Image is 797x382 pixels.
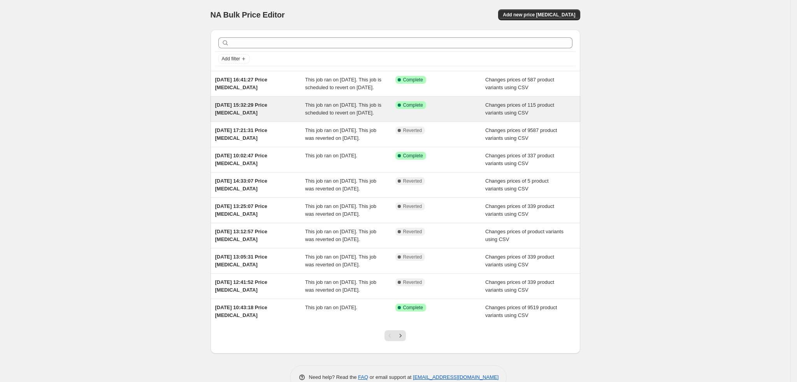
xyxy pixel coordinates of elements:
span: Changes prices of 115 product variants using CSV [485,102,554,116]
span: Changes prices of 5 product variants using CSV [485,178,549,192]
span: This job ran on [DATE]. This job is scheduled to revert on [DATE]. [305,102,381,116]
nav: Pagination [384,330,406,341]
span: Need help? Read the [309,374,358,380]
span: This job ran on [DATE]. This job was reverted on [DATE]. [305,279,376,293]
span: This job ran on [DATE]. This job was reverted on [DATE]. [305,203,376,217]
span: This job ran on [DATE]. This job was reverted on [DATE]. [305,127,376,141]
span: [DATE] 12:41:52 Price [MEDICAL_DATA] [215,279,267,293]
span: Reverted [403,127,422,134]
span: Complete [403,77,423,83]
span: This job ran on [DATE]. This job was reverted on [DATE]. [305,178,376,192]
span: Reverted [403,178,422,184]
span: Changes prices of 339 product variants using CSV [485,279,554,293]
span: Complete [403,305,423,311]
span: [DATE] 10:02:47 Price [MEDICAL_DATA] [215,153,267,166]
button: Add new price [MEDICAL_DATA] [498,9,580,20]
span: Changes prices of 9519 product variants using CSV [485,305,557,318]
span: [DATE] 15:32:29 Price [MEDICAL_DATA] [215,102,267,116]
span: Changes prices of 587 product variants using CSV [485,77,554,90]
span: NA Bulk Price Editor [211,11,285,19]
span: Add filter [222,56,240,62]
span: [DATE] 13:05:31 Price [MEDICAL_DATA] [215,254,267,268]
span: Complete [403,153,423,159]
span: This job ran on [DATE]. This job is scheduled to revert on [DATE]. [305,77,381,90]
span: [DATE] 17:21:31 Price [MEDICAL_DATA] [215,127,267,141]
span: [DATE] 13:12:57 Price [MEDICAL_DATA] [215,229,267,242]
span: [DATE] 16:41:27 Price [MEDICAL_DATA] [215,77,267,90]
span: Reverted [403,203,422,209]
span: This job ran on [DATE]. This job was reverted on [DATE]. [305,254,376,268]
span: This job ran on [DATE]. [305,305,357,310]
a: FAQ [358,374,368,380]
span: Changes prices of product variants using CSV [485,229,564,242]
button: Add filter [218,54,249,63]
span: or email support at [368,374,413,380]
span: This job ran on [DATE]. This job was reverted on [DATE]. [305,229,376,242]
span: Reverted [403,279,422,285]
span: Reverted [403,254,422,260]
span: Add new price [MEDICAL_DATA] [503,12,575,18]
span: Reverted [403,229,422,235]
span: Complete [403,102,423,108]
span: Changes prices of 339 product variants using CSV [485,254,554,268]
span: [DATE] 10:43:18 Price [MEDICAL_DATA] [215,305,267,318]
span: Changes prices of 339 product variants using CSV [485,203,554,217]
span: [DATE] 13:25:07 Price [MEDICAL_DATA] [215,203,267,217]
span: This job ran on [DATE]. [305,153,357,158]
span: Changes prices of 9587 product variants using CSV [485,127,557,141]
span: Changes prices of 337 product variants using CSV [485,153,554,166]
a: [EMAIL_ADDRESS][DOMAIN_NAME] [413,374,499,380]
button: Next [395,330,406,341]
span: [DATE] 14:33:07 Price [MEDICAL_DATA] [215,178,267,192]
